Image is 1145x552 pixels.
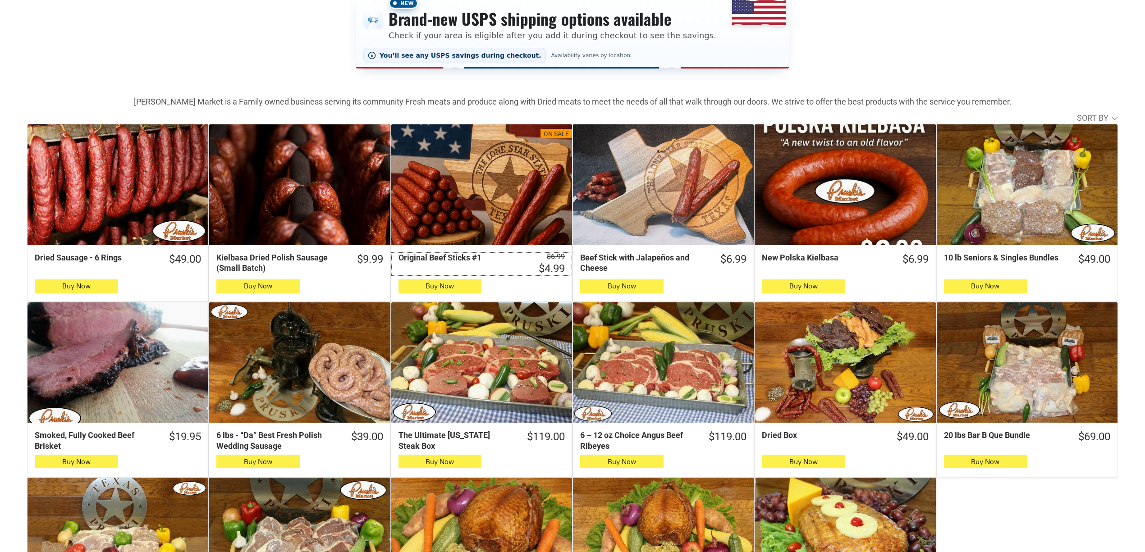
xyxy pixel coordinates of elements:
div: Kielbasa Dried Polish Sausage (Small Batch) [216,252,340,274]
div: $119.00 [527,430,565,444]
a: $6.99New Polska Kielbasa [755,252,935,266]
div: $49.00 [897,430,929,444]
button: Buy Now [762,455,845,468]
div: 6 lbs - “Da” Best Fresh Polish Wedding Sausage [216,430,334,451]
a: $39.006 lbs - “Da” Best Fresh Polish Wedding Sausage [209,430,390,451]
a: Kielbasa Dried Polish Sausage (Small Batch) [209,124,390,245]
button: Buy Now [580,455,664,468]
a: Smoked, Fully Cooked Beef Brisket [27,302,208,423]
div: $49.00 [1078,252,1110,266]
div: $39.00 [351,430,383,444]
a: Dried Box [755,302,935,423]
a: Dried Sausage - 6 Rings [27,124,208,245]
a: $49.00Dried Box [755,430,935,444]
a: $69.0020 lbs Bar B Que Bundle [937,430,1118,444]
button: Buy Now [216,455,300,468]
div: Smoked, Fully Cooked Beef Brisket [35,430,152,451]
div: Dried Box [762,430,879,440]
div: $19.95 [169,430,201,444]
div: $119.00 [709,430,747,444]
div: $49.00 [169,252,201,266]
div: On Sale [544,130,569,139]
a: 6 lbs - “Da” Best Fresh Polish Wedding Sausage [209,302,390,423]
span: Buy Now [244,282,272,290]
a: On SaleOriginal Beef Sticks #1 [391,124,572,245]
button: Buy Now [35,455,118,468]
a: $6.99Beef Stick with Jalapeños and Cheese [573,252,754,274]
button: Buy Now [398,279,482,293]
p: Check if your area is eligible after you add it during checkout to see the savings. [389,29,716,41]
a: $49.00Dried Sausage - 6 Rings [27,252,208,266]
div: Dried Sausage - 6 Rings [35,252,152,263]
div: $4.99 [539,262,565,276]
button: Buy Now [216,279,300,293]
span: Buy Now [789,282,818,290]
a: $9.99Kielbasa Dried Polish Sausage (Small Batch) [209,252,390,274]
div: 6 – 12 oz Choice Angus Beef Ribeyes [580,430,692,451]
a: $49.0010 lb Seniors & Singles Bundles [937,252,1118,266]
strong: [PERSON_NAME] Market is a Family owned business serving its community Fresh meats and produce alo... [134,97,1012,106]
a: $119.006 – 12 oz Choice Angus Beef Ribeyes [573,430,754,451]
a: The Ultimate Texas Steak Box [391,302,572,423]
div: Beef Stick with Jalapeños and Cheese [580,252,704,274]
a: 20 lbs Bar B Que Bundle [937,302,1118,423]
a: 6 – 12 oz Choice Angus Beef Ribeyes [573,302,754,423]
div: $6.99 [720,252,747,266]
span: Buy Now [971,282,999,290]
s: $6.99 [547,252,565,261]
a: New Polska Kielbasa [755,124,935,245]
span: Buy Now [426,282,454,290]
span: Buy Now [608,282,636,290]
span: Availability varies by location. [550,52,634,59]
span: Buy Now [971,457,999,466]
a: 10 lb Seniors &amp; Singles Bundles [937,124,1118,245]
span: Buy Now [244,457,272,466]
div: Original Beef Sticks #1 [398,252,522,263]
a: $6.99 $4.99Original Beef Sticks #1 [391,252,572,276]
div: $9.99 [357,252,383,266]
button: Buy Now [580,279,664,293]
button: Buy Now [35,279,118,293]
span: Buy Now [62,282,91,290]
span: Buy Now [608,457,636,466]
div: 20 lbs Bar B Que Bundle [944,430,1062,440]
div: New Polska Kielbasa [762,252,885,263]
button: Buy Now [944,455,1027,468]
h3: Brand-new USPS shipping options available [389,9,716,29]
a: $119.00The Ultimate [US_STATE] Steak Box [391,430,572,451]
a: Beef Stick with Jalapeños and Cheese [573,124,754,245]
div: The Ultimate [US_STATE] Steak Box [398,430,510,451]
button: Buy Now [762,279,845,293]
button: Buy Now [398,455,482,468]
span: Buy Now [789,457,818,466]
a: $19.95Smoked, Fully Cooked Beef Brisket [27,430,208,451]
span: Buy Now [426,457,454,466]
button: Buy Now [944,279,1027,293]
div: $6.99 [902,252,929,266]
div: $69.00 [1078,430,1110,444]
div: 10 lb Seniors & Singles Bundles [944,252,1062,263]
span: Buy Now [62,457,91,466]
span: You’ll see any USPS savings during checkout. [380,52,541,59]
